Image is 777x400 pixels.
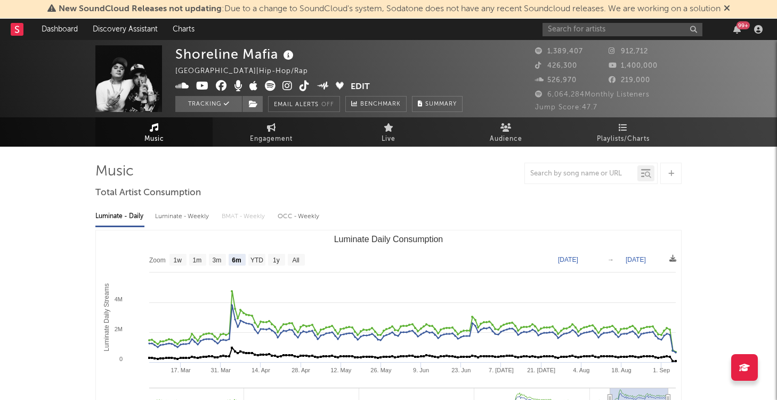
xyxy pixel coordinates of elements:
[447,117,564,147] a: Audience
[292,257,299,264] text: All
[175,96,242,112] button: Tracking
[413,367,429,373] text: 9. Jun
[334,235,443,244] text: Luminate Daily Consumption
[330,367,352,373] text: 12. May
[597,133,650,146] span: Playlists/Charts
[543,23,702,36] input: Search for artists
[724,5,730,13] span: Dismiss
[34,19,85,40] a: Dashboard
[213,117,330,147] a: Engagement
[609,62,658,69] span: 1,400,000
[609,77,650,84] span: 219,000
[213,257,222,264] text: 3m
[211,367,231,373] text: 31. Mar
[535,77,577,84] span: 526,970
[535,104,597,111] span: Jump Score: 47.7
[85,19,165,40] a: Discovery Assistant
[489,367,514,373] text: 7. [DATE]
[273,257,280,264] text: 1y
[733,25,741,34] button: 99+
[558,256,578,263] text: [DATE]
[165,19,202,40] a: Charts
[250,257,263,264] text: YTD
[535,48,583,55] span: 1,389,407
[564,117,682,147] a: Playlists/Charts
[351,81,370,94] button: Edit
[149,257,166,264] text: Zoom
[95,207,144,226] div: Luminate - Daily
[525,170,637,178] input: Search by song name or URL
[321,102,334,108] em: Off
[59,5,222,13] span: New SoundCloud Releases not updating
[193,257,202,264] text: 1m
[345,96,407,112] a: Benchmark
[119,356,123,362] text: 0
[95,117,213,147] a: Music
[292,367,310,373] text: 28. Apr
[736,21,750,29] div: 99 +
[451,367,471,373] text: 23. Jun
[490,133,522,146] span: Audience
[535,91,650,98] span: 6,064,284 Monthly Listeners
[115,296,123,302] text: 4M
[573,367,589,373] text: 4. Aug
[609,48,648,55] span: 912,712
[370,367,392,373] text: 26. May
[330,117,447,147] a: Live
[653,367,670,373] text: 1. Sep
[144,133,164,146] span: Music
[175,45,296,63] div: Shoreline Mafia
[278,207,320,226] div: OCC - Weekly
[611,367,631,373] text: 18. Aug
[382,133,395,146] span: Live
[412,96,463,112] button: Summary
[250,133,293,146] span: Engagement
[115,326,123,332] text: 2M
[608,256,614,263] text: →
[232,257,241,264] text: 6m
[626,256,646,263] text: [DATE]
[155,207,211,226] div: Luminate - Weekly
[174,257,182,264] text: 1w
[95,187,201,199] span: Total Artist Consumption
[535,62,577,69] span: 426,300
[252,367,270,373] text: 14. Apr
[425,101,457,107] span: Summary
[59,5,721,13] span: : Due to a change to SoundCloud's system, Sodatone does not have any recent Soundcloud releases. ...
[527,367,555,373] text: 21. [DATE]
[171,367,191,373] text: 17. Mar
[175,65,320,78] div: [GEOGRAPHIC_DATA] | Hip-Hop/Rap
[360,98,401,111] span: Benchmark
[268,96,340,112] button: Email AlertsOff
[103,283,110,351] text: Luminate Daily Streams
